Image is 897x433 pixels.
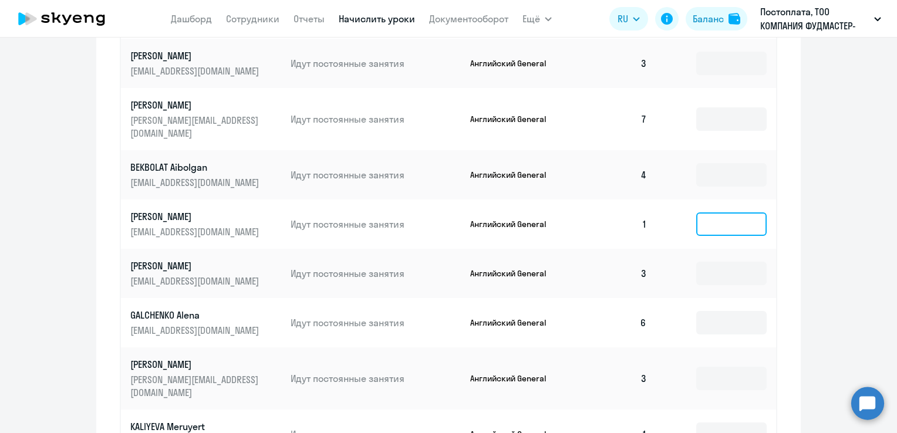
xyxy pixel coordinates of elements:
[291,218,461,231] p: Идут постоянные занятия
[470,58,558,69] p: Английский General
[574,347,656,410] td: 3
[130,176,262,189] p: [EMAIL_ADDRESS][DOMAIN_NAME]
[294,13,325,25] a: Отчеты
[574,88,656,150] td: 7
[574,39,656,88] td: 3
[693,12,724,26] div: Баланс
[339,13,415,25] a: Начислить уроки
[291,113,461,126] p: Идут постоянные занятия
[130,99,262,111] p: [PERSON_NAME]
[130,275,262,287] p: [EMAIL_ADDRESS][DOMAIN_NAME]
[130,309,262,322] p: GALCHENKO Alena
[291,57,461,70] p: Идут постоянные занятия
[130,99,281,140] a: [PERSON_NAME][PERSON_NAME][EMAIL_ADDRESS][DOMAIN_NAME]
[291,372,461,385] p: Идут постоянные занятия
[130,309,281,337] a: GALCHENKO Alena[EMAIL_ADDRESS][DOMAIN_NAME]
[171,13,212,25] a: Дашборд
[574,249,656,298] td: 3
[130,49,281,77] a: [PERSON_NAME][EMAIL_ADDRESS][DOMAIN_NAME]
[130,49,262,62] p: [PERSON_NAME]
[754,5,887,33] button: Постоплата, ТОО КОМПАНИЯ ФУДМАСТЕР-ТРЭЙД
[470,268,558,279] p: Английский General
[291,168,461,181] p: Идут постоянные занятия
[130,358,262,371] p: [PERSON_NAME]
[760,5,869,33] p: Постоплата, ТОО КОМПАНИЯ ФУДМАСТЕР-ТРЭЙД
[574,199,656,249] td: 1
[291,267,461,280] p: Идут постоянные занятия
[130,65,262,77] p: [EMAIL_ADDRESS][DOMAIN_NAME]
[130,324,262,337] p: [EMAIL_ADDRESS][DOMAIN_NAME]
[609,7,648,31] button: RU
[618,12,628,26] span: RU
[522,12,540,26] span: Ещё
[574,150,656,199] td: 4
[130,161,262,174] p: BEKBOLAT Aibolgan
[429,13,508,25] a: Документооборот
[130,420,262,433] p: KALIYEVA Meruyert
[130,210,281,238] a: [PERSON_NAME][EMAIL_ADDRESS][DOMAIN_NAME]
[130,114,262,140] p: [PERSON_NAME][EMAIL_ADDRESS][DOMAIN_NAME]
[522,7,552,31] button: Ещё
[130,259,281,287] a: [PERSON_NAME][EMAIL_ADDRESS][DOMAIN_NAME]
[470,114,558,124] p: Английский General
[470,373,558,384] p: Английский General
[130,161,281,189] a: BEKBOLAT Aibolgan[EMAIL_ADDRESS][DOMAIN_NAME]
[291,316,461,329] p: Идут постоянные занятия
[130,373,262,399] p: [PERSON_NAME][EMAIL_ADDRESS][DOMAIN_NAME]
[130,259,262,272] p: [PERSON_NAME]
[470,170,558,180] p: Английский General
[130,358,281,399] a: [PERSON_NAME][PERSON_NAME][EMAIL_ADDRESS][DOMAIN_NAME]
[470,219,558,229] p: Английский General
[226,13,279,25] a: Сотрудники
[574,298,656,347] td: 6
[729,13,740,25] img: balance
[686,7,747,31] button: Балансbalance
[470,317,558,328] p: Английский General
[130,210,262,223] p: [PERSON_NAME]
[130,225,262,238] p: [EMAIL_ADDRESS][DOMAIN_NAME]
